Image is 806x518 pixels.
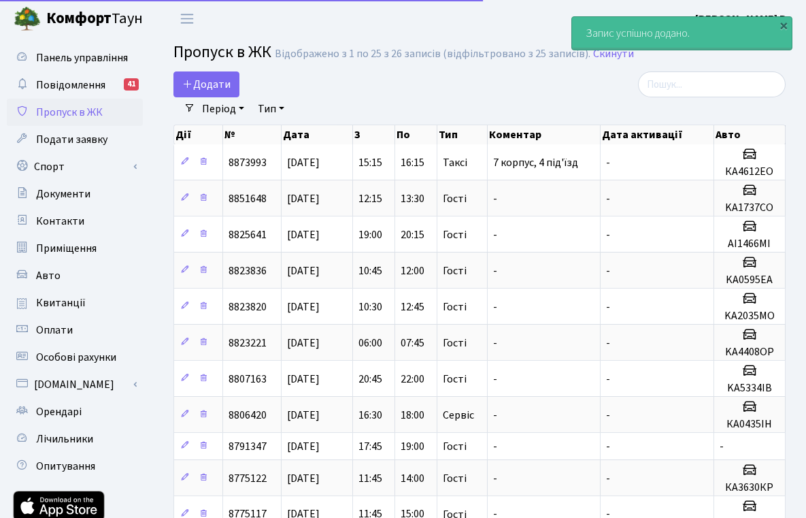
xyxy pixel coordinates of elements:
span: 8823221 [229,336,267,351]
a: Подати заявку [7,126,143,153]
span: 18:00 [401,408,424,423]
span: [DATE] [287,372,320,387]
span: 20:15 [401,227,424,242]
span: Опитування [36,459,95,474]
a: [PERSON_NAME] В. [695,11,790,27]
span: [DATE] [287,408,320,423]
a: Орендарі [7,398,143,425]
span: [DATE] [287,227,320,242]
span: Сервіс [443,410,474,421]
span: - [606,155,610,170]
span: - [606,227,610,242]
th: По [395,125,437,144]
span: 19:00 [358,227,382,242]
span: 8851648 [229,191,267,206]
span: Повідомлення [36,78,105,93]
th: Тип [437,125,488,144]
th: Коментар [488,125,601,144]
div: Відображено з 1 по 25 з 26 записів (відфільтровано з 25 записів). [275,48,590,61]
span: 12:00 [401,263,424,278]
a: Лічильники [7,425,143,453]
span: Гості [443,374,467,385]
a: Спорт [7,153,143,180]
span: - [606,471,610,486]
a: Скинути [593,48,634,61]
a: Документи [7,180,143,208]
span: Гості [443,338,467,349]
div: × [777,18,790,32]
span: 06:00 [358,336,382,351]
span: - [493,191,497,206]
a: Оплати [7,317,143,344]
th: Дата активації [601,125,714,144]
span: Оплати [36,323,73,338]
span: 20:45 [358,372,382,387]
span: - [493,263,497,278]
span: - [606,439,610,454]
input: Пошук... [638,71,786,97]
span: 14:00 [401,471,424,486]
span: Приміщення [36,241,97,256]
h5: KA5334IB [720,382,779,395]
span: - [493,336,497,351]
span: - [606,263,610,278]
span: 8823836 [229,263,267,278]
span: Гості [443,265,467,276]
a: Опитування [7,453,143,480]
span: Панель управління [36,50,128,65]
div: 41 [124,78,139,91]
span: 12:45 [401,300,424,314]
span: 8806420 [229,408,267,423]
span: - [493,372,497,387]
h5: КА0435ІН [720,418,779,431]
th: З [353,125,395,144]
span: 11:45 [358,471,382,486]
span: Подати заявку [36,132,107,147]
span: 10:30 [358,300,382,314]
span: - [493,408,497,423]
span: 8873993 [229,155,267,170]
h5: KA2035MO [720,310,779,323]
span: Додати [182,77,231,92]
span: - [606,408,610,423]
span: 15:15 [358,155,382,170]
a: Період [197,97,250,120]
a: Авто [7,262,143,289]
span: Квитанції [36,295,86,310]
span: - [606,300,610,314]
b: [PERSON_NAME] В. [695,12,790,27]
span: [DATE] [287,336,320,351]
span: [DATE] [287,191,320,206]
span: Пропуск в ЖК [173,40,271,64]
span: Гості [443,193,467,204]
span: Гості [443,302,467,312]
span: [DATE] [287,471,320,486]
span: 22:00 [401,372,424,387]
img: logo.png [14,5,41,33]
span: - [493,300,497,314]
span: Документи [36,187,90,201]
span: 8791347 [229,439,267,454]
span: - [493,439,497,454]
span: 7 корпус, 4 під'їзд [493,155,578,170]
th: Авто [714,125,786,144]
span: 8823820 [229,300,267,314]
span: Орендарі [36,404,82,419]
span: Гості [443,441,467,452]
span: 19:00 [401,439,424,454]
h5: KA4408OP [720,346,779,359]
span: Контакти [36,214,84,229]
span: Таксі [443,157,467,168]
th: Дата [282,125,353,144]
span: - [606,336,610,351]
a: Додати [173,71,239,97]
a: Квитанції [7,289,143,317]
span: Особові рахунки [36,350,116,365]
span: [DATE] [287,155,320,170]
a: Тип [252,97,290,120]
a: Контакти [7,208,143,235]
th: Дії [174,125,223,144]
a: Пропуск в ЖК [7,99,143,126]
h5: КА4612ЕО [720,165,779,178]
span: - [606,191,610,206]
